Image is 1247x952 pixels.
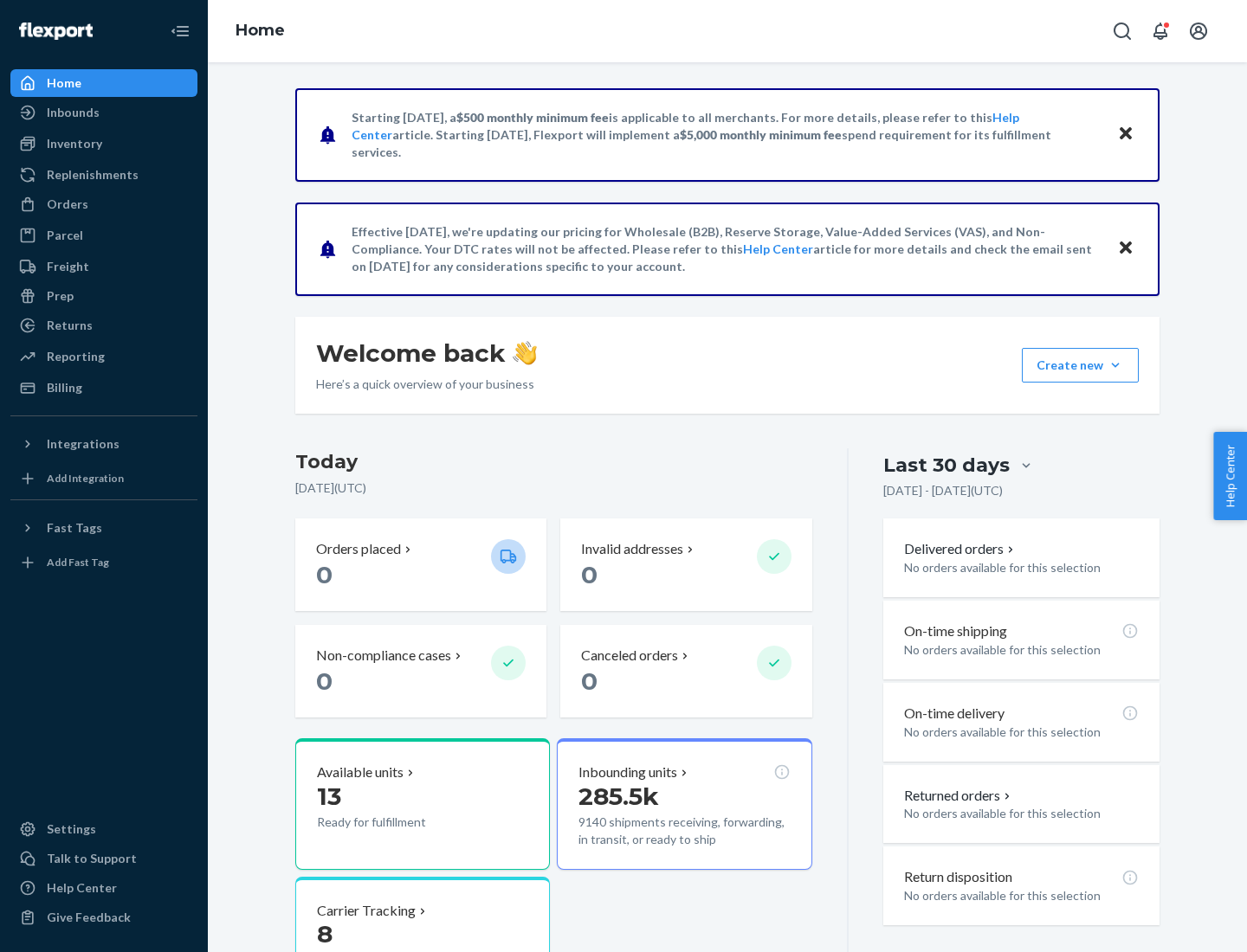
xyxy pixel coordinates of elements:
[581,539,683,559] p: Invalid addresses
[560,518,811,611] button: Invalid addresses 0
[10,374,197,402] a: Billing
[10,549,197,576] a: Add Fast Tag
[10,815,197,843] a: Settings
[317,782,341,811] span: 13
[295,518,546,611] button: Orders placed 0
[47,135,102,152] div: Inventory
[10,430,197,458] button: Integrations
[10,343,197,370] a: Reporting
[904,704,1005,724] p: On-time delivery
[47,850,137,867] div: Talk to Support
[10,130,197,158] a: Inventory
[10,514,197,542] button: Fast Tags
[1115,122,1137,147] button: Close
[1143,14,1178,48] button: Open notifications
[47,104,100,121] div: Inbounds
[10,874,197,902] a: Help Center
[47,348,105,365] div: Reporting
[904,539,1018,559] button: Delivered orders
[47,196,88,213] div: Orders
[295,448,812,476] h3: Today
[1105,14,1140,48] button: Open Search Box
[316,539,401,559] p: Orders placed
[222,6,299,56] ol: breadcrumbs
[317,919,333,949] span: 8
[904,786,1014,806] button: Returned orders
[352,223,1101,275] p: Effective [DATE], we're updating our pricing for Wholesale (B2B), Reserve Storage, Value-Added Se...
[456,110,609,125] span: $500 monthly minimum fee
[352,109,1101,161] p: Starting [DATE], a is applicable to all merchants. For more details, please refer to this article...
[163,14,197,48] button: Close Navigation
[316,338,537,369] h1: Welcome back
[47,435,120,453] div: Integrations
[904,724,1139,741] p: No orders available for this selection
[557,738,811,870] button: Inbounding units285.5k9140 shipments receiving, forwarding, in transit, or ready to ship
[1022,348,1139,383] button: Create new
[904,559,1139,576] p: No orders available for this selection
[317,814,477,831] p: Ready for fulfillment
[47,74,81,92] div: Home
[883,452,1010,479] div: Last 30 days
[10,904,197,931] button: Give Feedback
[47,287,74,305] div: Prep
[317,901,416,921] p: Carrier Tracking
[317,762,404,782] p: Available units
[1115,236,1137,261] button: Close
[47,909,131,926] div: Give Feedback
[10,69,197,97] a: Home
[47,519,102,537] div: Fast Tags
[47,820,96,838] div: Settings
[578,814,790,848] p: 9140 shipments receiving, forwarding, in transit, or ready to ship
[904,887,1139,904] p: No orders available for this selection
[10,282,197,310] a: Prep
[47,227,83,244] div: Parcel
[47,317,93,334] div: Returns
[316,560,333,589] span: 0
[581,646,678,666] p: Canceled orders
[10,465,197,492] a: Add Integration
[47,258,89,275] div: Freight
[47,555,109,569] div: Add Fast Tag
[904,805,1139,822] p: No orders available for this selection
[316,646,451,666] p: Non-compliance cases
[904,621,1007,641] p: On-time shipping
[1181,14,1216,48] button: Open account menu
[581,666,598,696] span: 0
[560,625,811,717] button: Canceled orders 0
[1213,432,1247,520] button: Help Center
[10,845,197,872] a: Talk to Support
[47,879,117,897] div: Help Center
[513,341,537,365] img: hand-wave emoji
[236,21,285,40] a: Home
[47,166,139,183] div: Replenishments
[295,479,812,497] p: [DATE] ( UTC )
[47,471,124,486] div: Add Integration
[578,762,677,782] p: Inbounding units
[10,190,197,218] a: Orders
[10,99,197,126] a: Inbounds
[295,625,546,717] button: Non-compliance cases 0
[10,312,197,339] a: Returns
[743,241,813,256] a: Help Center
[10,253,197,280] a: Freight
[10,222,197,249] a: Parcel
[883,482,1003,499] p: [DATE] - [DATE] ( UTC )
[19,23,93,40] img: Flexport logo
[581,560,598,589] span: 0
[680,127,842,142] span: $5,000 monthly minimum fee
[47,379,82,396] div: Billing
[578,782,659,811] span: 285.5k
[295,738,550,870] button: Available units13Ready for fulfillment
[10,161,197,189] a: Replenishments
[316,376,537,393] p: Here’s a quick overview of your business
[904,641,1139,659] p: No orders available for this selection
[316,666,333,696] span: 0
[904,867,1012,887] p: Return disposition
